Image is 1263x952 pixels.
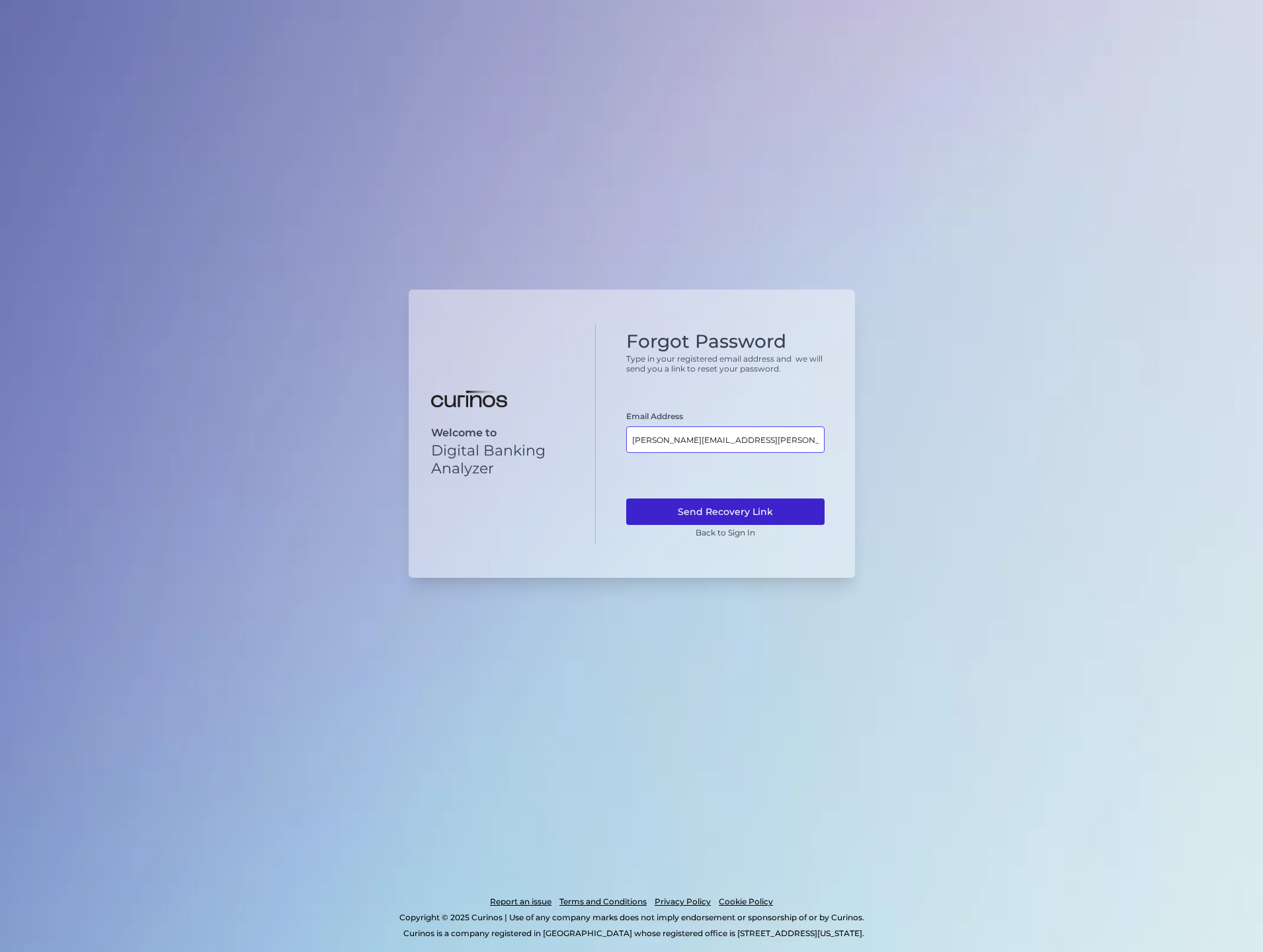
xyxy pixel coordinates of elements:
[719,894,773,910] a: Cookie Policy
[655,894,711,910] a: Privacy Policy
[626,426,825,453] input: Email
[696,528,755,537] a: Back to Sign In
[626,411,683,421] label: Email Address
[626,498,825,525] button: Send Recovery Link
[431,391,507,408] img: Digital Banking Analyzer
[559,894,647,910] a: Terms and Conditions
[490,894,551,910] a: Report an issue
[626,331,825,353] h1: Forgot Password
[431,426,573,439] p: Welcome to
[626,354,825,374] p: Type in your registered email address and we will send you a link to reset your password.
[69,926,1198,941] p: Curinos is a company registered in [GEOGRAPHIC_DATA] whose registered office is [STREET_ADDRESS][...
[431,442,573,477] p: Digital Banking Analyzer
[65,910,1198,926] p: Copyright © 2025 Curinos | Use of any company marks does not imply endorsement or sponsorship of ...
